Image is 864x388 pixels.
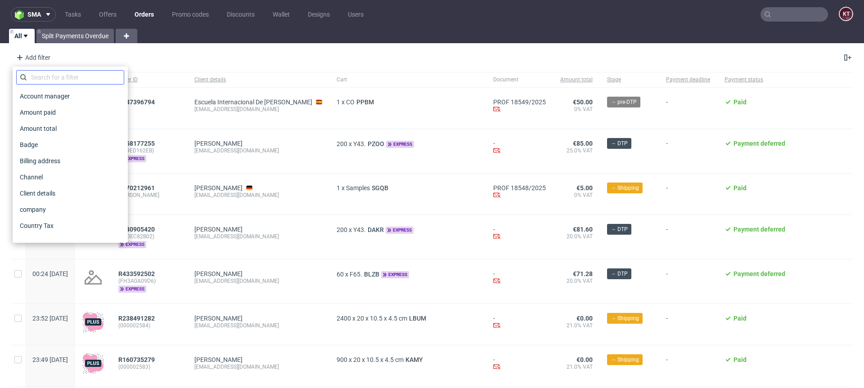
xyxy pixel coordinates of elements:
span: €85.00 [573,140,593,147]
span: 00:24 [DATE] [32,270,68,277]
a: [PERSON_NAME] [194,315,243,322]
span: (FH3A0A09D6) [118,277,180,285]
span: - [666,140,710,162]
span: 200 [337,140,347,147]
span: express [118,155,146,162]
span: 23:52 [DATE] [32,315,68,322]
span: Client details [194,76,322,84]
a: R958177255 [118,140,157,147]
span: sma [27,11,41,18]
span: Samples [346,184,370,192]
span: 0% VAT [560,106,593,113]
div: [EMAIL_ADDRESS][DOMAIN_NAME] [194,192,322,199]
a: KAMY [404,356,425,363]
span: F65. [350,271,362,278]
span: 900 [337,356,347,363]
a: SGQB [370,184,390,192]
span: Paid [733,356,747,363]
span: Created at [16,236,53,248]
span: Country Tax [16,219,57,232]
span: Payment deferred [733,226,785,233]
span: - [666,98,710,118]
span: Y43. [353,140,366,147]
a: R433592502 [118,270,157,277]
div: - [493,226,546,241]
span: Payment deferred [733,140,785,147]
span: R547396794 [118,98,155,106]
span: → Shipping [611,184,639,192]
img: plus-icon.676465ae8f3a83198b3f.png [82,352,104,374]
a: BLZB [362,271,381,278]
span: 21.0% VAT [560,363,593,370]
a: [PERSON_NAME] [194,184,243,192]
div: Add filter [13,50,52,65]
a: Discounts [221,7,260,22]
span: Order ID [118,76,180,84]
div: [EMAIL_ADDRESS][DOMAIN_NAME] [194,363,322,370]
span: 20.0% VAT [560,277,593,285]
a: Split Payments Overdue [36,29,114,43]
div: x [337,270,479,278]
a: R238491282 [118,315,157,322]
a: PROF 18548/2025 [493,184,546,192]
span: company [16,203,49,216]
span: - [666,356,710,375]
span: → DTP [611,139,628,147]
span: 200 [337,226,347,233]
span: PZOO [366,140,386,147]
span: → Shipping [611,314,639,322]
span: Amount total [16,122,60,135]
span: express [386,227,414,234]
span: Document [493,76,546,84]
div: x [337,315,479,322]
span: express [386,141,414,148]
div: - [493,356,546,372]
span: - [666,226,710,248]
span: €5.00 [576,184,593,192]
a: PPBM [355,98,376,106]
a: Promo codes [166,7,214,22]
span: Payment deadline [666,76,710,84]
a: R160735279 [118,356,157,363]
span: Paid [733,184,747,192]
span: 20.0% VAT [560,233,593,240]
a: DAKR [366,226,386,233]
a: Orders [129,7,159,22]
span: Y43. [353,226,366,233]
span: Payment deferred [733,270,785,277]
span: [PERSON_NAME] [118,192,180,199]
div: [EMAIL_ADDRESS][DOMAIN_NAME] [194,106,322,113]
span: 60 [337,271,344,278]
img: plus-icon.676465ae8f3a83198b3f.png [82,311,104,333]
a: LBUM [407,315,428,322]
figcaption: KT [840,8,852,20]
span: Cart [337,76,479,84]
span: €0.00 [576,315,593,322]
span: express [118,285,146,293]
span: R958177255 [118,140,155,147]
span: (F59ED162EB) [118,147,180,154]
div: x [337,140,479,148]
div: [EMAIL_ADDRESS][DOMAIN_NAME] [194,277,322,285]
span: 1 [337,184,340,192]
a: Escuela Internacional De [PERSON_NAME] [194,98,312,106]
span: 20 x 10.5 x 4.5 cm [353,356,404,363]
span: R238491282 [118,315,155,322]
div: [EMAIL_ADDRESS][DOMAIN_NAME] [194,147,322,154]
span: CO [346,98,355,106]
span: Paid [733,315,747,322]
span: 20 x 10.5 x 4.5 cm [357,315,407,322]
span: (FZDEC82B02) [118,233,180,240]
span: R433592502 [118,270,155,277]
span: Paid [733,98,747,106]
span: express [118,241,146,248]
input: Search for a filter [16,70,124,85]
span: → Shipping [611,356,639,364]
span: R160735279 [118,356,155,363]
div: x [337,98,479,106]
span: 0% VAT [560,192,593,199]
span: Amount total [560,76,593,84]
span: - [666,184,710,204]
